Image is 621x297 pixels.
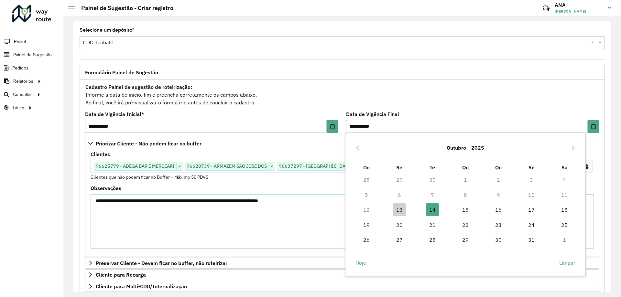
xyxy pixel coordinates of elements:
[363,164,370,171] span: Do
[462,164,469,171] span: Qu
[555,2,603,8] h3: ANA
[548,172,581,187] td: 4
[492,218,505,231] span: 23
[449,172,482,187] td: 1
[85,269,599,280] a: Cliente para Recarga
[482,217,515,232] td: 23
[85,258,599,269] a: Preservar Cliente - Devem ficar no buffer, não roteirizar
[548,202,581,217] td: 18
[561,164,568,171] span: Sa
[12,104,24,111] span: Tático
[96,272,146,277] span: Cliente para Recarga
[91,150,110,158] label: Clientes
[393,233,406,246] span: 27
[85,83,599,107] div: Informe a data de inicio, fim e preencha corretamente os campos abaixo. Ao final, você irá pré-vi...
[469,140,487,155] button: Choose Year
[383,187,416,202] td: 6
[426,233,439,246] span: 28
[515,202,548,217] td: 17
[459,203,472,216] span: 15
[85,70,158,75] span: Formulário Painel de Sugestão
[355,259,366,267] span: Hoje
[515,187,548,202] td: 10
[482,202,515,217] td: 16
[396,164,402,171] span: Se
[383,172,416,187] td: 29
[548,217,581,232] td: 25
[327,120,338,133] button: Choose Date
[85,84,192,90] strong: Cadastro Painel de sugestão de roteirização:
[383,232,416,247] td: 27
[360,218,373,231] span: 19
[416,172,449,187] td: 30
[416,217,449,232] td: 21
[525,218,538,231] span: 24
[360,233,373,246] span: 26
[444,140,469,155] button: Choose Month
[346,110,399,118] label: Data de Vigência Final
[393,203,406,216] span: 13
[459,218,472,231] span: 22
[554,257,581,270] button: Limpar
[555,8,603,14] span: [PERSON_NAME]
[345,133,586,276] div: Choose Date
[350,232,383,247] td: 26
[96,141,202,146] span: Priorizar Cliente - Não podem ficar no buffer
[393,218,406,231] span: 20
[350,202,383,217] td: 12
[85,149,599,257] div: Priorizar Cliente - Não podem ficar no buffer
[482,232,515,247] td: 30
[430,164,435,171] span: Te
[482,187,515,202] td: 9
[383,217,416,232] td: 20
[383,202,416,217] td: 13
[350,257,372,270] button: Hoje
[548,232,581,247] td: 1
[426,203,439,216] span: 14
[449,202,482,217] td: 15
[459,233,472,246] span: 29
[492,203,505,216] span: 16
[91,174,208,180] small: Clientes que não podem ficar no Buffer – Máximo 50 PDVS
[426,218,439,231] span: 21
[525,233,538,246] span: 31
[176,163,183,170] span: ×
[353,143,363,153] button: Previous Month
[568,143,578,153] button: Next Month
[528,164,535,171] span: Se
[416,202,449,217] td: 14
[515,172,548,187] td: 3
[539,1,553,15] a: Contato Rápido
[96,260,227,266] span: Preservar Cliente - Devem ficar no buffer, não roteirizar
[558,203,571,216] span: 18
[96,284,187,289] span: Cliente para Multi-CDD/Internalização
[525,203,538,216] span: 17
[12,65,28,71] span: Pedidos
[588,120,599,133] button: Choose Date
[482,172,515,187] td: 2
[277,162,354,170] span: 96637297 - [GEOGRAPHIC_DATA]
[13,78,33,85] span: Relatórios
[449,187,482,202] td: 8
[91,184,121,192] label: Observações
[558,218,571,231] span: 25
[515,217,548,232] td: 24
[75,5,173,12] h2: Painel de Sugestão - Criar registro
[492,233,505,246] span: 30
[80,26,134,34] label: Selecione um depósito
[416,187,449,202] td: 7
[495,164,502,171] span: Qu
[85,138,599,149] a: Priorizar Cliente - Não podem ficar no buffer
[449,232,482,247] td: 29
[591,39,597,47] span: Clear all
[85,110,144,118] label: Data de Vigência Inicial
[13,91,33,98] span: Consultas
[13,51,52,58] span: Painel de Sugestão
[416,232,449,247] td: 28
[548,187,581,202] td: 11
[185,162,268,170] span: 96620739 - ARMAZEM SAO JOSE DOS
[268,163,275,170] span: ×
[449,217,482,232] td: 22
[350,187,383,202] td: 5
[85,281,599,292] a: Cliente para Multi-CDD/Internalização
